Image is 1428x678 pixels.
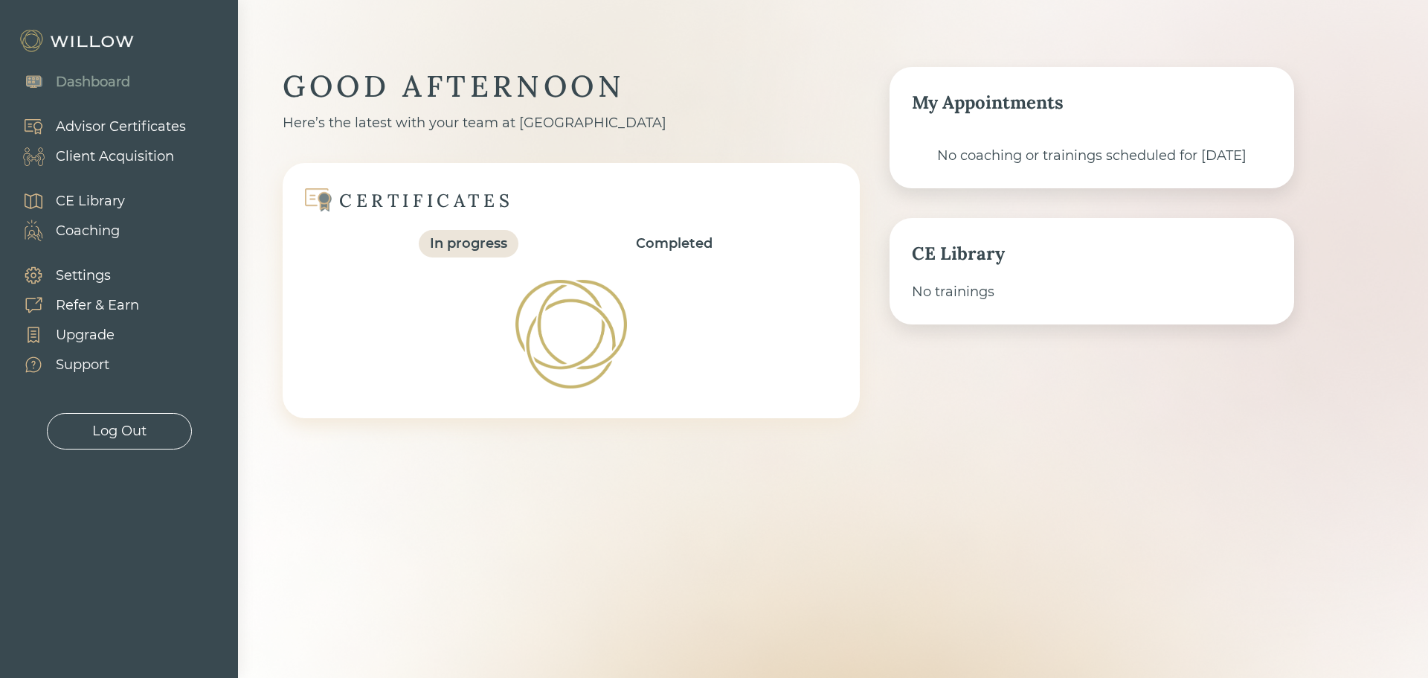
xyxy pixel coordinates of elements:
a: Upgrade [7,320,139,350]
div: GOOD AFTERNOON [283,67,860,106]
div: Completed [636,234,713,254]
div: Log Out [92,421,147,441]
div: Here’s the latest with your team at [GEOGRAPHIC_DATA] [283,113,860,133]
div: No trainings [912,282,1272,302]
div: CE Library [56,191,125,211]
a: CE Library [7,186,125,216]
a: Dashboard [7,67,130,97]
div: Upgrade [56,325,115,345]
div: Support [56,355,109,375]
div: In progress [430,234,507,254]
a: Settings [7,260,139,290]
div: CE Library [912,240,1272,267]
div: Coaching [56,221,120,241]
a: Coaching [7,216,125,246]
div: Settings [56,266,111,286]
div: My Appointments [912,89,1272,116]
div: Dashboard [56,72,130,92]
img: Loading! [495,259,647,410]
a: Refer & Earn [7,290,139,320]
a: Client Acquisition [7,141,186,171]
img: Willow [19,29,138,53]
div: No coaching or trainings scheduled for [DATE] [912,146,1272,166]
div: Client Acquisition [56,147,174,167]
div: Refer & Earn [56,295,139,316]
div: CERTIFICATES [339,189,513,212]
div: Advisor Certificates [56,117,186,137]
a: Advisor Certificates [7,112,186,141]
